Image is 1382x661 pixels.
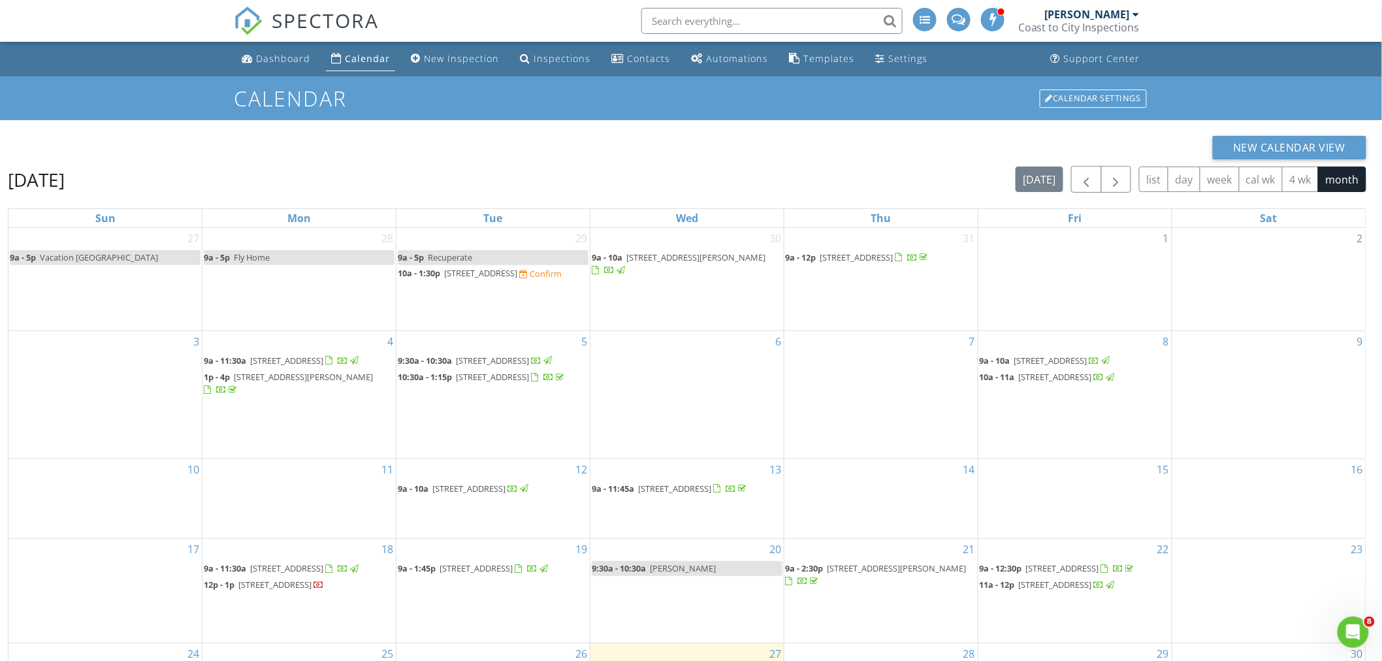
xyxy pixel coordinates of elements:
a: Go to August 4, 2025 [385,331,396,352]
a: 9a - 10a [STREET_ADDRESS] [398,481,588,497]
span: 10a - 1:30p [398,267,440,279]
button: list [1139,167,1168,192]
a: Inspections [515,47,596,71]
a: Go to August 19, 2025 [573,539,590,560]
span: [STREET_ADDRESS][PERSON_NAME] [626,251,765,263]
span: 9a - 12:30p [980,562,1022,574]
a: 1p - 4p [STREET_ADDRESS][PERSON_NAME] [204,370,394,398]
span: 9a - 10a [980,355,1010,366]
div: Calendar Settings [1040,89,1147,108]
span: 9a - 10a [398,483,428,494]
span: [STREET_ADDRESS] [444,267,517,279]
a: 9a - 10a [STREET_ADDRESS] [980,353,1170,369]
span: [STREET_ADDRESS] [638,483,711,494]
td: Go to August 17, 2025 [8,539,202,643]
a: Go to August 20, 2025 [767,539,784,560]
a: Templates [784,47,860,71]
span: [STREET_ADDRESS] [1014,355,1087,366]
a: Go to July 31, 2025 [961,228,978,249]
a: 9a - 11:45a [STREET_ADDRESS] [592,481,782,497]
a: 9a - 11:30a [STREET_ADDRESS] [204,561,394,577]
span: [STREET_ADDRESS] [456,355,529,366]
span: [STREET_ADDRESS] [432,483,506,494]
h1: Calendar [234,87,1148,110]
span: 9a - 11:30a [204,355,246,366]
a: Go to July 30, 2025 [767,228,784,249]
span: 9a - 11:45a [592,483,634,494]
a: 10a - 11a [STREET_ADDRESS] [980,370,1170,385]
a: 9a - 12:30p [STREET_ADDRESS] [980,561,1170,577]
span: [STREET_ADDRESS] [1019,371,1092,383]
a: Friday [1065,209,1084,227]
button: New Calendar View [1213,136,1367,159]
a: Calendar Settings [1038,88,1148,109]
span: [STREET_ADDRESS] [1026,562,1099,574]
span: [PERSON_NAME] [650,562,716,574]
span: 12p - 1p [204,579,234,590]
a: Go to August 5, 2025 [579,331,590,352]
button: month [1318,167,1366,192]
a: 9a - 2:30p [STREET_ADDRESS][PERSON_NAME] [786,562,967,587]
span: Fly Home [234,251,270,263]
a: Contacts [606,47,675,71]
a: Support Center [1046,47,1146,71]
span: 9a - 2:30p [786,562,824,574]
a: 9a - 12p [STREET_ADDRESS] [786,251,931,263]
td: Go to August 19, 2025 [396,539,590,643]
div: Support Center [1064,52,1140,65]
span: [STREET_ADDRESS][PERSON_NAME] [828,562,967,574]
a: Go to August 9, 2025 [1355,331,1366,352]
div: [PERSON_NAME] [1045,8,1130,21]
a: Go to August 23, 2025 [1349,539,1366,560]
a: Go to August 2, 2025 [1355,228,1366,249]
span: 10:30a - 1:15p [398,371,452,383]
a: Go to August 1, 2025 [1161,228,1172,249]
span: 9a - 12p [786,251,816,263]
span: 10a - 11a [980,371,1015,383]
a: Go to August 14, 2025 [961,459,978,480]
td: Go to July 28, 2025 [202,228,396,330]
input: Search everything... [641,8,903,34]
a: Automations (Advanced) [686,47,773,71]
span: [STREET_ADDRESS][PERSON_NAME] [234,371,373,383]
a: Go to August 16, 2025 [1349,459,1366,480]
a: 9a - 11:30a [STREET_ADDRESS] [204,353,394,369]
a: Go to August 13, 2025 [767,459,784,480]
td: Go to August 15, 2025 [978,459,1172,538]
span: 9:30a - 10:30a [592,562,646,574]
a: 9a - 10a [STREET_ADDRESS][PERSON_NAME] [592,251,765,276]
a: Go to August 3, 2025 [191,331,202,352]
a: Go to August 21, 2025 [961,539,978,560]
span: 9a - 10a [592,251,622,263]
td: Go to August 4, 2025 [202,330,396,459]
div: Automations [706,52,768,65]
td: Go to August 20, 2025 [590,539,784,643]
div: Dashboard [256,52,310,65]
td: Go to August 2, 2025 [1172,228,1366,330]
button: Next month [1101,166,1132,193]
td: Go to August 22, 2025 [978,539,1172,643]
a: 9a - 12:30p [STREET_ADDRESS] [980,562,1136,574]
a: Sunday [93,209,118,227]
button: week [1200,167,1240,192]
span: [STREET_ADDRESS] [250,562,323,574]
iframe: Intercom live chat [1338,617,1369,648]
div: Templates [803,52,854,65]
td: Go to July 31, 2025 [784,228,978,330]
a: 9a - 2:30p [STREET_ADDRESS][PERSON_NAME] [786,561,976,589]
a: Saturday [1258,209,1280,227]
span: 9a - 11:30a [204,562,246,574]
span: 9a - 5p [204,251,230,263]
a: Go to August 7, 2025 [967,331,978,352]
button: day [1168,167,1200,192]
td: Go to August 16, 2025 [1172,459,1366,538]
span: 1p - 4p [204,371,230,383]
span: [STREET_ADDRESS] [1019,579,1092,590]
td: Go to August 9, 2025 [1172,330,1366,459]
a: SPECTORA [234,18,379,45]
a: 9a - 11:45a [STREET_ADDRESS] [592,483,748,494]
a: 9a - 10a [STREET_ADDRESS] [398,483,530,494]
img: The Best Home Inspection Software - Spectora [234,7,263,35]
a: Go to July 29, 2025 [573,228,590,249]
div: Confirm [530,268,562,279]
